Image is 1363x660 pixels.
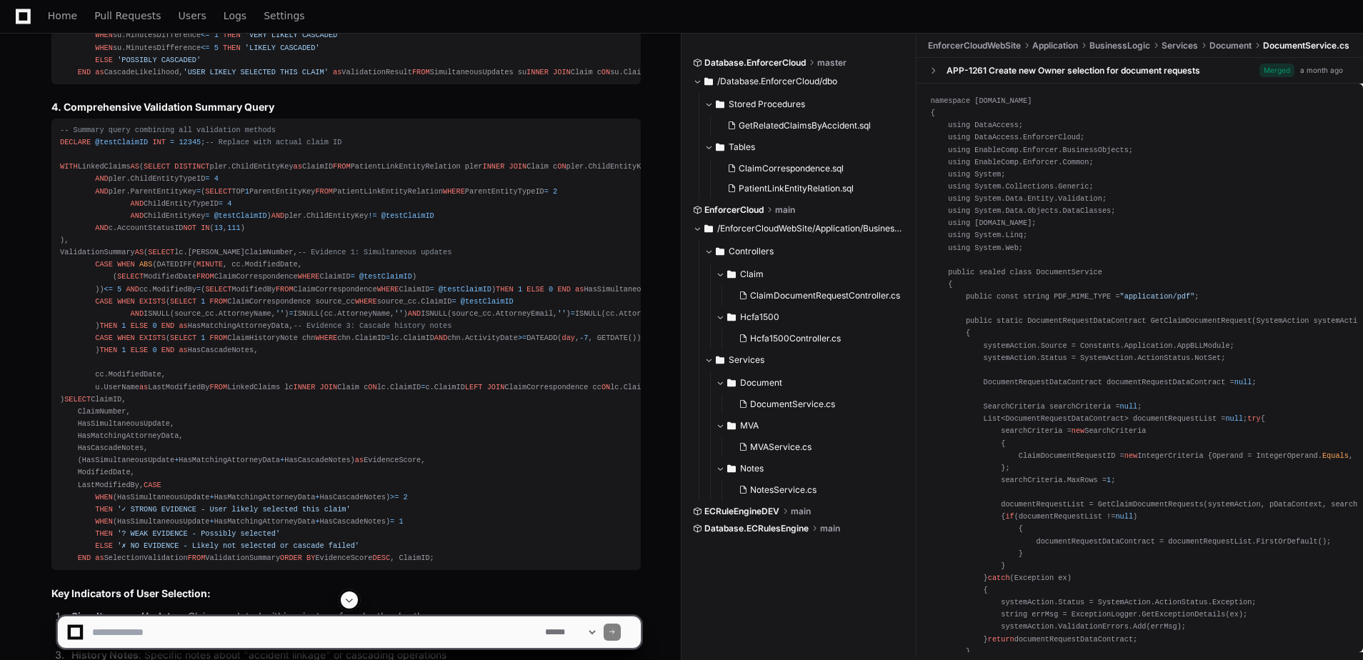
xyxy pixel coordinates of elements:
span: 1 [245,187,249,196]
span: CASE [144,481,161,489]
span: DISTINCT [174,162,209,171]
span: ON [368,383,376,391]
span: SELECT [205,285,231,294]
span: FROM [412,68,430,76]
span: + [315,517,319,526]
span: AND [95,224,108,232]
svg: Directory [727,460,736,477]
span: ABS [139,260,152,269]
span: 0 [549,285,553,294]
span: INNER [294,383,316,391]
span: EnforcerCloudWebSite [928,40,1021,51]
span: Home [48,11,77,20]
svg: Directory [716,96,724,113]
span: @testClaimID [359,272,412,281]
span: SELECT [144,162,170,171]
span: 111 [227,224,240,232]
span: AND [271,211,284,220]
h3: 4. Comprehensive Validation Summary Query [51,100,641,114]
span: = [205,174,209,183]
span: WHEN [117,334,135,342]
span: main [820,523,840,534]
span: INT [152,138,165,146]
span: EnforcerCloud [704,204,764,216]
span: THEN [99,321,117,330]
span: = [351,272,355,281]
span: THEN [223,31,241,39]
span: = [430,285,434,294]
span: WHERE [298,272,320,281]
span: as [333,68,341,76]
span: WHERE [315,334,337,342]
span: <= [201,44,209,52]
button: Controllers [704,240,909,263]
svg: Directory [727,266,736,283]
span: as [95,554,104,562]
span: FROM [315,187,333,196]
span: as [355,456,364,464]
span: AND [131,309,144,318]
span: @testClaimID [214,211,267,220]
div: ; LinkedClaims ( pler.ChildEntityKey ClaimID PatientLinkEntityRelation pler Claim c pler.ChildEnt... [60,124,632,565]
span: SELECT [205,187,231,196]
span: Database.ECRulesEngine [704,523,809,534]
button: Document [716,371,909,394]
button: Notes [716,457,909,480]
svg: Directory [727,309,736,326]
span: 0 [152,321,156,330]
span: Merged [1259,64,1294,77]
span: BusinessLogic [1089,40,1150,51]
span: WHEN [117,297,135,306]
span: WHEN [117,260,135,269]
span: Logs [224,11,246,20]
span: 1 [121,321,126,330]
span: 1 [201,297,205,306]
span: @testClaimID [381,211,434,220]
span: MVAService.cs [750,441,812,453]
span: as [95,68,104,76]
button: MVA [716,414,909,437]
span: 0 [152,346,156,354]
span: SELECT [170,297,196,306]
span: = [451,297,456,306]
span: AS [135,248,144,256]
svg: Directory [704,73,713,90]
div: APP-1261 Create new Owner selection for document requests [947,65,1200,76]
button: PatientLinkEntityRelation.sql [722,179,897,199]
span: ON [601,68,610,76]
button: Hcfa1500 [716,306,909,329]
span: WHEN [95,44,113,52]
span: ELSE [95,56,113,64]
span: Notes [740,463,764,474]
button: GetRelatedClaimsByAccident.sql [722,116,897,136]
span: master [817,57,847,69]
span: WHERE [377,285,399,294]
span: 2 [404,493,408,501]
span: = [421,383,425,391]
span: null [1234,378,1252,386]
span: 4 [214,174,219,183]
span: GetRelatedClaimsByAccident.sql [739,120,871,131]
span: Database.EnforcerCloud [704,57,806,69]
span: -- Summary query combining all validation methods [60,126,276,134]
svg: Directory [716,243,724,260]
span: '✓ STRONG EVIDENCE - User likely selected this claim' [117,505,351,514]
span: END [161,346,174,354]
span: /EnforcerCloudWebSite/Application/BusinessLogic [717,223,906,234]
span: EXISTS [139,334,166,342]
span: as [294,162,302,171]
span: NOT [184,224,196,232]
span: if [1005,512,1014,521]
button: NotesService.cs [733,480,900,500]
span: + [280,456,284,464]
button: Hcfa1500Controller.cs [733,329,900,349]
span: main [791,506,811,517]
span: ELSE [131,346,149,354]
span: EXISTS [139,297,166,306]
span: WHERE [443,187,465,196]
span: INNER [483,162,505,171]
span: = [571,309,575,318]
span: BY [306,554,315,562]
span: JOIN [320,383,338,391]
span: -- Replace with actual claim ID [205,138,341,146]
